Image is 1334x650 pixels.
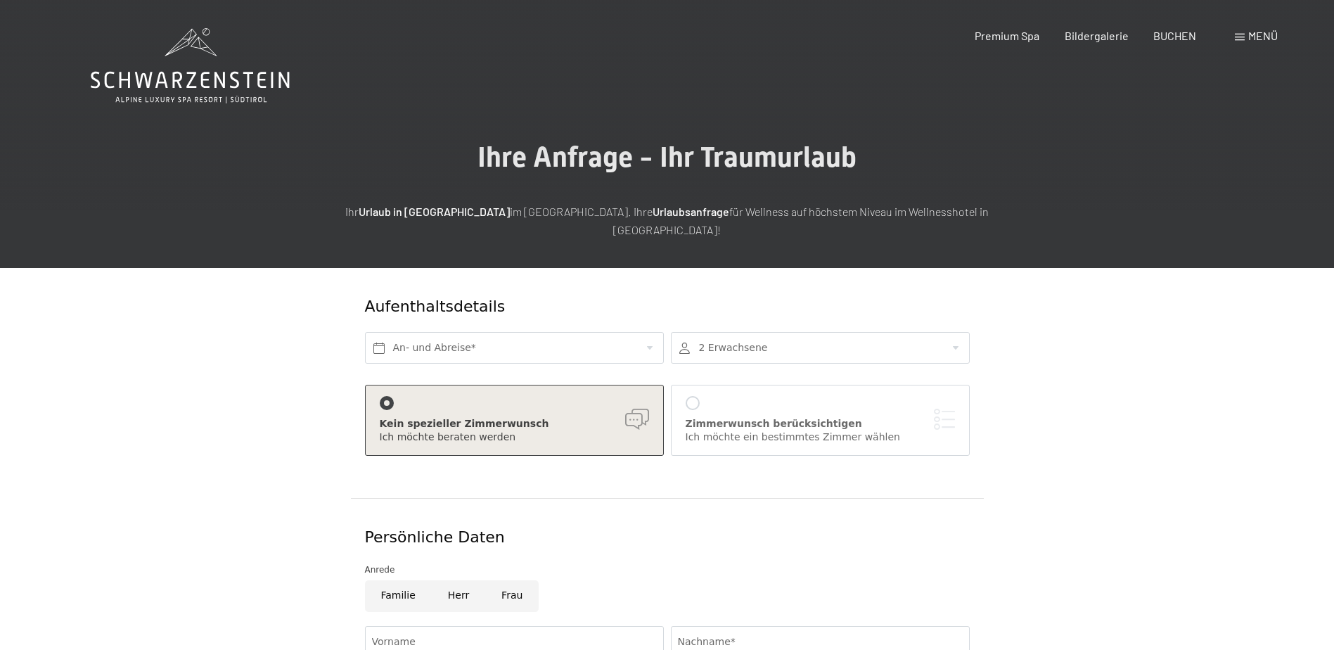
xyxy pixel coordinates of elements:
div: Ich möchte beraten werden [380,431,649,445]
a: Premium Spa [975,29,1039,42]
a: BUCHEN [1153,29,1196,42]
div: Aufenthaltsdetails [365,296,868,318]
p: Ihr im [GEOGRAPHIC_DATA]. Ihre für Wellness auf höchstem Niveau im Wellnesshotel in [GEOGRAPHIC_D... [316,203,1019,238]
div: Anrede [365,563,970,577]
div: Kein spezieller Zimmerwunsch [380,417,649,431]
div: Zimmerwunsch berücksichtigen [686,417,955,431]
strong: Urlaub in [GEOGRAPHIC_DATA] [359,205,510,218]
span: Menü [1248,29,1278,42]
div: Persönliche Daten [365,527,970,549]
div: Ich möchte ein bestimmtes Zimmer wählen [686,431,955,445]
strong: Urlaubsanfrage [653,205,729,218]
span: Ihre Anfrage - Ihr Traumurlaub [477,141,857,174]
a: Bildergalerie [1065,29,1129,42]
